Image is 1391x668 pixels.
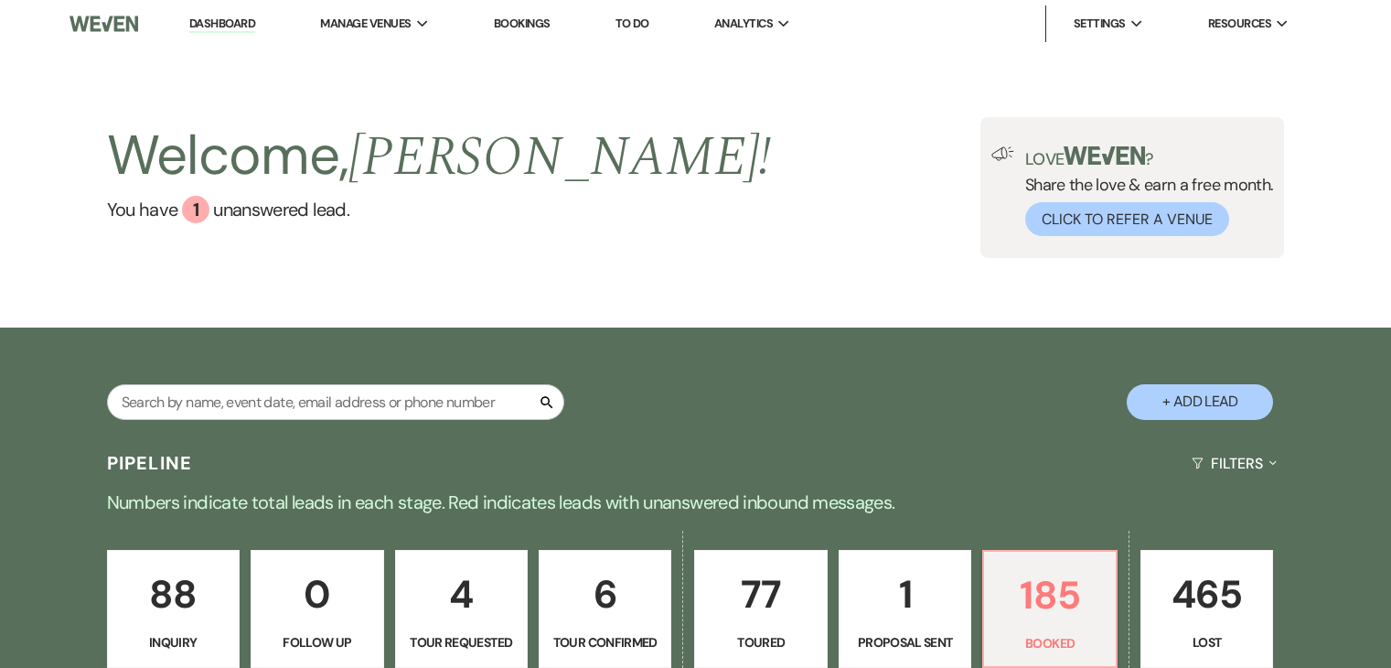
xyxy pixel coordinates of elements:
[1152,632,1261,652] p: Lost
[107,117,772,196] h2: Welcome,
[262,564,371,625] p: 0
[1127,384,1273,420] button: + Add Lead
[1025,202,1229,236] button: Click to Refer a Venue
[706,564,815,625] p: 77
[714,15,773,33] span: Analytics
[407,564,516,625] p: 4
[1152,564,1261,625] p: 465
[107,450,193,476] h3: Pipeline
[551,632,659,652] p: Tour Confirmed
[615,16,649,31] a: To Do
[991,146,1014,161] img: loud-speaker-illustration.svg
[37,488,1354,517] p: Numbers indicate total leads in each stage. Red indicates leads with unanswered inbound messages.
[851,564,959,625] p: 1
[494,16,551,31] a: Bookings
[119,632,228,652] p: Inquiry
[107,196,772,223] a: You have 1 unanswered lead.
[1184,439,1284,488] button: Filters
[1208,15,1271,33] span: Resources
[995,633,1104,653] p: Booked
[119,564,228,625] p: 88
[706,632,815,652] p: Toured
[1074,15,1126,33] span: Settings
[262,632,371,652] p: Follow Up
[851,632,959,652] p: Proposal Sent
[182,196,209,223] div: 1
[70,5,138,43] img: Weven Logo
[189,16,255,33] a: Dashboard
[995,565,1104,626] p: 185
[1064,146,1145,165] img: weven-logo-green.svg
[1025,146,1274,167] p: Love ?
[407,632,516,652] p: Tour Requested
[320,15,411,33] span: Manage Venues
[107,384,564,420] input: Search by name, event date, email address or phone number
[1014,146,1274,236] div: Share the love & earn a free month.
[348,115,771,199] span: [PERSON_NAME] !
[551,564,659,625] p: 6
